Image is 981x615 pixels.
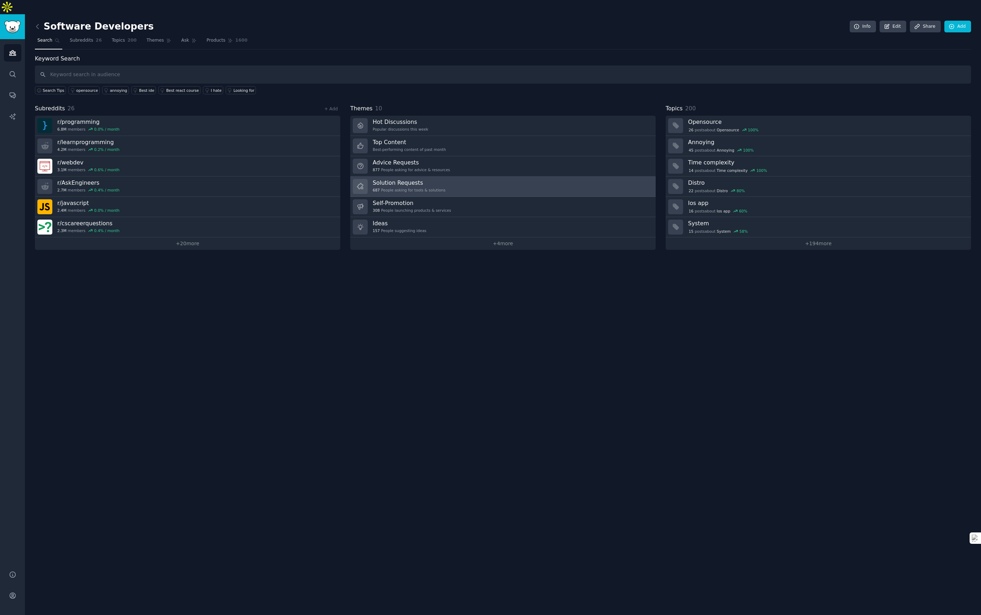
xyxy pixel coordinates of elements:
span: 22 [689,188,693,193]
a: Solution Requests687People asking for tools & solutions [350,177,656,197]
a: Best ide [131,86,156,94]
h3: Advice Requests [373,159,450,166]
span: 1600 [235,37,247,44]
div: post s about [688,228,748,235]
span: 4.2M [57,147,67,152]
div: 0.6 % / month [94,167,120,172]
a: r/AskEngineers2.7Mmembers0.4% / month [35,177,340,197]
a: r/cscareerquestions2.3Mmembers0.4% / month [35,217,340,237]
span: 157 [373,228,380,233]
img: cscareerquestions [37,220,52,235]
div: 0.2 % / month [94,147,120,152]
span: 308 [373,208,380,213]
span: 200 [685,105,696,112]
div: annoying [110,88,127,93]
h3: r/ webdev [57,159,120,166]
h3: r/ learnprogramming [57,138,120,146]
span: Ios app [717,209,730,214]
a: Distro22postsaboutDistro80% [666,177,971,197]
div: 0.0 % / month [94,208,120,213]
a: Share [910,21,940,33]
a: Edit [880,21,906,33]
a: Top ContentBest-performing content of past month [350,136,656,156]
h3: System [688,220,966,227]
a: Best react course [158,86,200,94]
h3: Hot Discussions [373,118,428,126]
h3: r/ cscareerquestions [57,220,120,227]
span: Topics [666,104,683,113]
label: Keyword Search [35,55,80,62]
div: members [57,228,120,233]
div: post s about [688,188,745,194]
span: Distro [717,188,728,193]
div: post s about [688,127,759,133]
span: 26 [689,127,693,132]
div: 100 % [756,168,767,173]
h3: Top Content [373,138,446,146]
span: 10 [375,105,382,112]
span: 45 [689,148,693,153]
div: 58 % [739,229,747,234]
a: Hot DiscussionsPopular discussions this week [350,116,656,136]
div: I hate [211,88,221,93]
span: Topics [112,37,125,44]
span: 15 [689,229,693,234]
span: Themes [350,104,373,113]
h3: Ideas [373,220,426,227]
h3: Annoying [688,138,966,146]
a: annoying [102,86,129,94]
span: 2.7M [57,188,67,193]
a: Annoying45postsaboutAnnoying100% [666,136,971,156]
img: programming [37,118,52,133]
div: opensource [76,88,98,93]
div: members [57,208,120,213]
a: r/javascript2.4Mmembers0.0% / month [35,197,340,217]
a: r/learnprogramming4.2Mmembers0.2% / month [35,136,340,156]
h3: Distro [688,179,966,186]
a: r/programming6.8Mmembers0.0% / month [35,116,340,136]
h3: Solution Requests [373,179,445,186]
a: Add [944,21,971,33]
span: Annoying [717,148,734,153]
span: 16 [689,209,693,214]
span: 687 [373,188,380,193]
a: Opensource26postsaboutOpensource100% [666,116,971,136]
div: People suggesting ideas [373,228,426,233]
span: 26 [68,105,75,112]
a: Self-Promotion308People launching products & services [350,197,656,217]
div: members [57,147,120,152]
h3: r/ javascript [57,199,120,207]
div: People launching products & services [373,208,451,213]
div: 100 % [743,148,754,153]
h2: Software Developers [35,21,154,32]
span: Subreddits [70,37,93,44]
a: opensource [68,86,100,94]
img: GummySearch logo [4,21,21,33]
a: Time complexity14postsaboutTime complexity100% [666,156,971,177]
span: Search [37,37,52,44]
h3: Self-Promotion [373,199,451,207]
div: members [57,188,120,193]
input: Keyword search in audience [35,65,971,84]
div: 0.0 % / month [94,127,120,132]
a: Subreddits26 [67,35,104,49]
a: I hate [203,86,223,94]
div: Best-performing content of past month [373,147,446,152]
span: Products [206,37,225,44]
button: Search Tips [35,86,66,94]
a: + Add [324,106,338,111]
a: Advice Requests877People asking for advice & resources [350,156,656,177]
span: System [717,229,731,234]
div: post s about [688,147,754,153]
div: People asking for advice & resources [373,167,450,172]
a: Ask [179,35,199,49]
span: 2.4M [57,208,67,213]
span: 3.1M [57,167,67,172]
span: 26 [96,37,102,44]
div: 80 % [736,188,745,193]
span: Subreddits [35,104,65,113]
a: Ideas157People suggesting ideas [350,217,656,237]
span: Search Tips [43,88,64,93]
a: +194more [666,237,971,250]
a: Themes [144,35,174,49]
